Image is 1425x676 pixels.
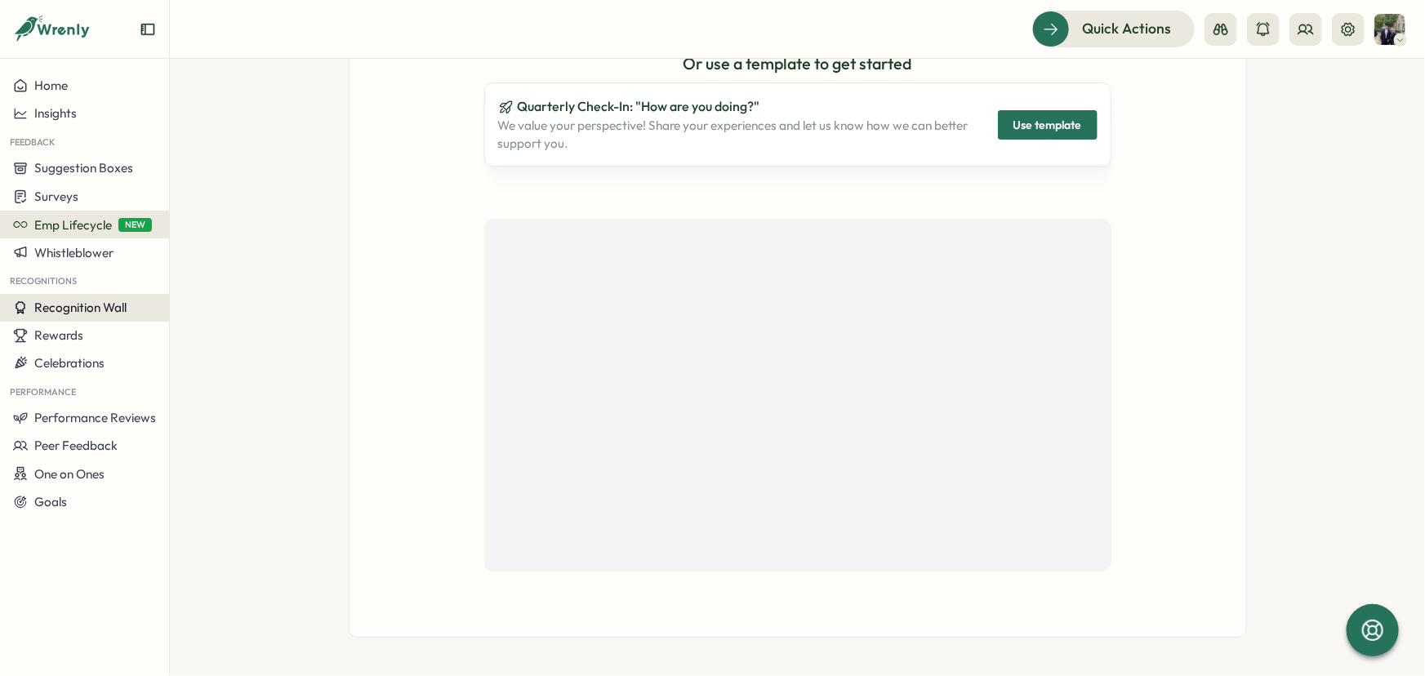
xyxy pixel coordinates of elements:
span: Suggestion Boxes [34,160,133,176]
span: One on Ones [34,466,105,482]
span: Insights [34,105,77,121]
button: Quick Actions [1032,11,1195,47]
span: Performance Reviews [34,410,156,425]
span: Celebrations [34,355,105,371]
img: Jane Lapthorne [1374,14,1405,45]
iframe: YouTube video player [484,219,1111,571]
button: Use template [998,110,1098,140]
span: Quick Actions [1082,18,1171,39]
p: Quarterly Check-In: "How are you doing?" [498,96,978,117]
span: Recognition Wall [34,300,127,315]
span: Rewards [34,327,83,343]
span: Emp Lifecycle [34,217,112,233]
p: Or use a template to get started [484,51,1111,77]
button: Expand sidebar [140,21,156,38]
span: NEW [118,218,152,232]
p: We value your perspective! Share your experiences and let us know how we can better support you. [498,117,978,153]
span: Goals [34,494,67,509]
span: Use template [1013,111,1082,139]
span: Peer Feedback [34,438,118,453]
span: Whistleblower [34,245,114,260]
span: Surveys [34,189,78,204]
span: Home [34,78,68,93]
